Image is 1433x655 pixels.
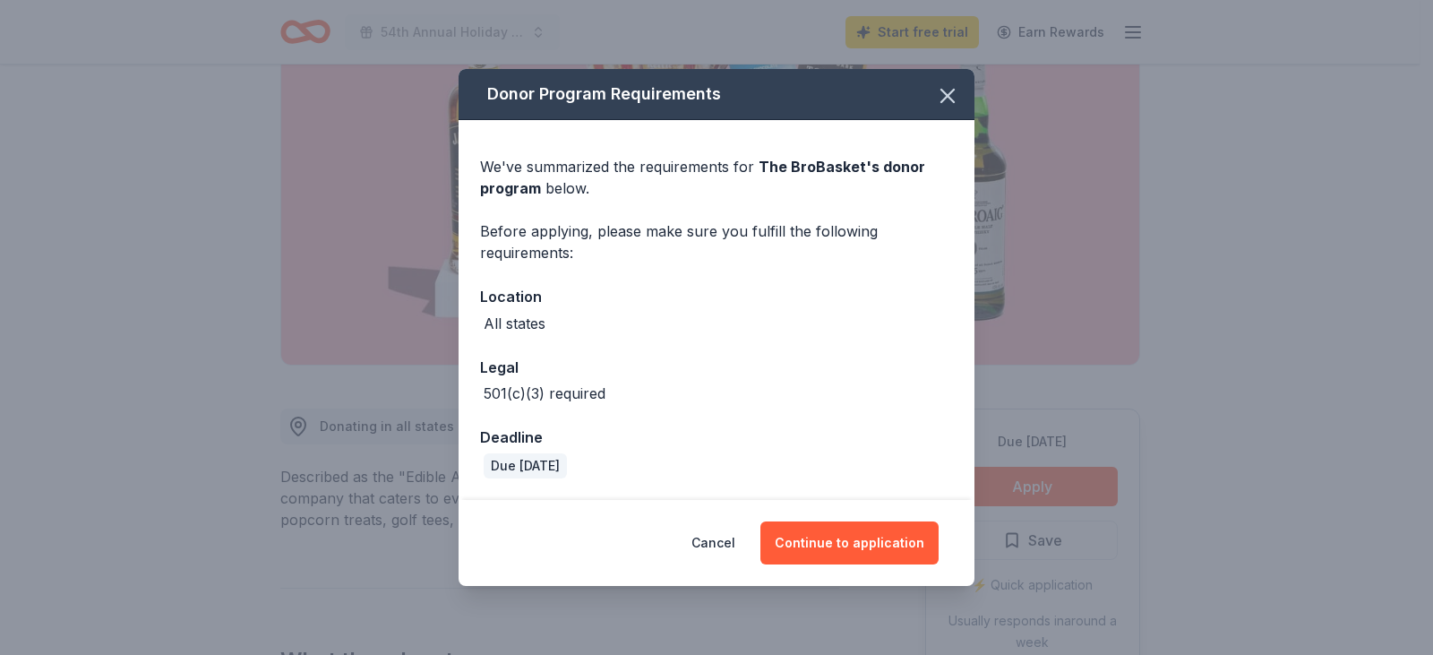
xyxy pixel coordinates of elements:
div: 501(c)(3) required [484,383,605,404]
div: Location [480,285,953,308]
button: Continue to application [760,521,939,565]
div: All states [484,313,545,334]
div: We've summarized the requirements for below. [480,156,953,199]
div: Donor Program Requirements [459,69,974,120]
div: Legal [480,356,953,379]
div: Before applying, please make sure you fulfill the following requirements: [480,220,953,263]
div: Deadline [480,426,953,449]
div: Due [DATE] [484,453,567,478]
button: Cancel [691,521,735,565]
